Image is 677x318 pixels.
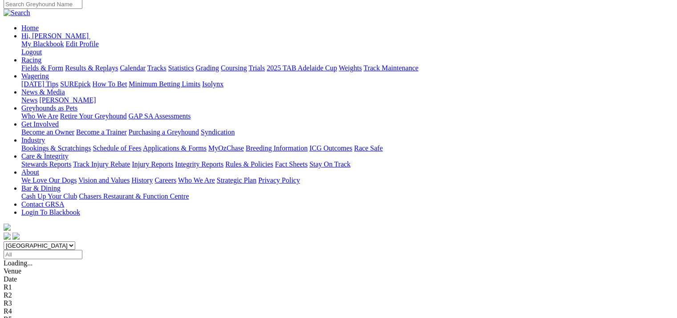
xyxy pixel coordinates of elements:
a: Statistics [168,64,194,72]
a: Who We Are [21,112,58,120]
a: Wagering [21,72,49,80]
a: Stay On Track [309,160,350,168]
div: R4 [4,307,673,315]
span: Hi, [PERSON_NAME] [21,32,89,40]
div: Wagering [21,80,673,88]
a: Fields & Form [21,64,63,72]
a: Become an Owner [21,128,74,136]
a: Injury Reports [132,160,173,168]
a: Purchasing a Greyhound [129,128,199,136]
div: Venue [4,267,673,275]
a: Home [21,24,39,32]
div: R3 [4,299,673,307]
a: MyOzChase [208,144,244,152]
a: Racing [21,56,41,64]
a: Chasers Restaurant & Function Centre [79,192,189,200]
a: Strategic Plan [217,176,256,184]
a: News & Media [21,88,65,96]
a: Bookings & Scratchings [21,144,91,152]
a: Who We Are [178,176,215,184]
a: Syndication [201,128,235,136]
a: Rules & Policies [225,160,273,168]
div: About [21,176,673,184]
a: Become a Trainer [76,128,127,136]
a: ICG Outcomes [309,144,352,152]
a: SUREpick [60,80,90,88]
a: Minimum Betting Limits [129,80,200,88]
div: News & Media [21,96,673,104]
a: Industry [21,136,45,144]
a: We Love Our Dogs [21,176,77,184]
a: Integrity Reports [175,160,223,168]
div: R2 [4,291,673,299]
a: Trials [248,64,265,72]
div: Hi, [PERSON_NAME] [21,40,673,56]
a: History [131,176,153,184]
a: Schedule of Fees [93,144,141,152]
div: Industry [21,144,673,152]
a: Results & Replays [65,64,118,72]
img: Search [4,9,30,17]
a: GAP SA Assessments [129,112,191,120]
a: [DATE] Tips [21,80,58,88]
img: twitter.svg [12,232,20,240]
a: Vision and Values [78,176,130,184]
a: My Blackbook [21,40,64,48]
a: Cash Up Your Club [21,192,77,200]
a: 2025 TAB Adelaide Cup [267,64,337,72]
a: How To Bet [93,80,127,88]
a: Breeding Information [246,144,308,152]
a: Track Maintenance [364,64,418,72]
div: Get Involved [21,128,673,136]
input: Select date [4,250,82,259]
a: Care & Integrity [21,152,69,160]
div: Date [4,275,673,283]
a: Race Safe [354,144,382,152]
img: logo-grsa-white.png [4,224,11,231]
a: Weights [339,64,362,72]
a: Privacy Policy [258,176,300,184]
a: Fact Sheets [275,160,308,168]
a: Get Involved [21,120,59,128]
a: Login To Blackbook [21,208,80,216]
a: Coursing [221,64,247,72]
a: Grading [196,64,219,72]
a: News [21,96,37,104]
a: Careers [154,176,176,184]
div: Care & Integrity [21,160,673,168]
a: Bar & Dining [21,184,61,192]
a: Stewards Reports [21,160,71,168]
a: Greyhounds as Pets [21,104,77,112]
a: Calendar [120,64,146,72]
a: Tracks [147,64,166,72]
a: Contact GRSA [21,200,64,208]
a: About [21,168,39,176]
div: R1 [4,283,673,291]
span: Loading... [4,259,32,267]
a: Hi, [PERSON_NAME] [21,32,90,40]
div: Greyhounds as Pets [21,112,673,120]
div: Racing [21,64,673,72]
a: Retire Your Greyhound [60,112,127,120]
div: Bar & Dining [21,192,673,200]
a: [PERSON_NAME] [39,96,96,104]
a: Applications & Forms [143,144,207,152]
a: Edit Profile [66,40,99,48]
a: Isolynx [202,80,223,88]
a: Track Injury Rebate [73,160,130,168]
a: Logout [21,48,42,56]
img: facebook.svg [4,232,11,240]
